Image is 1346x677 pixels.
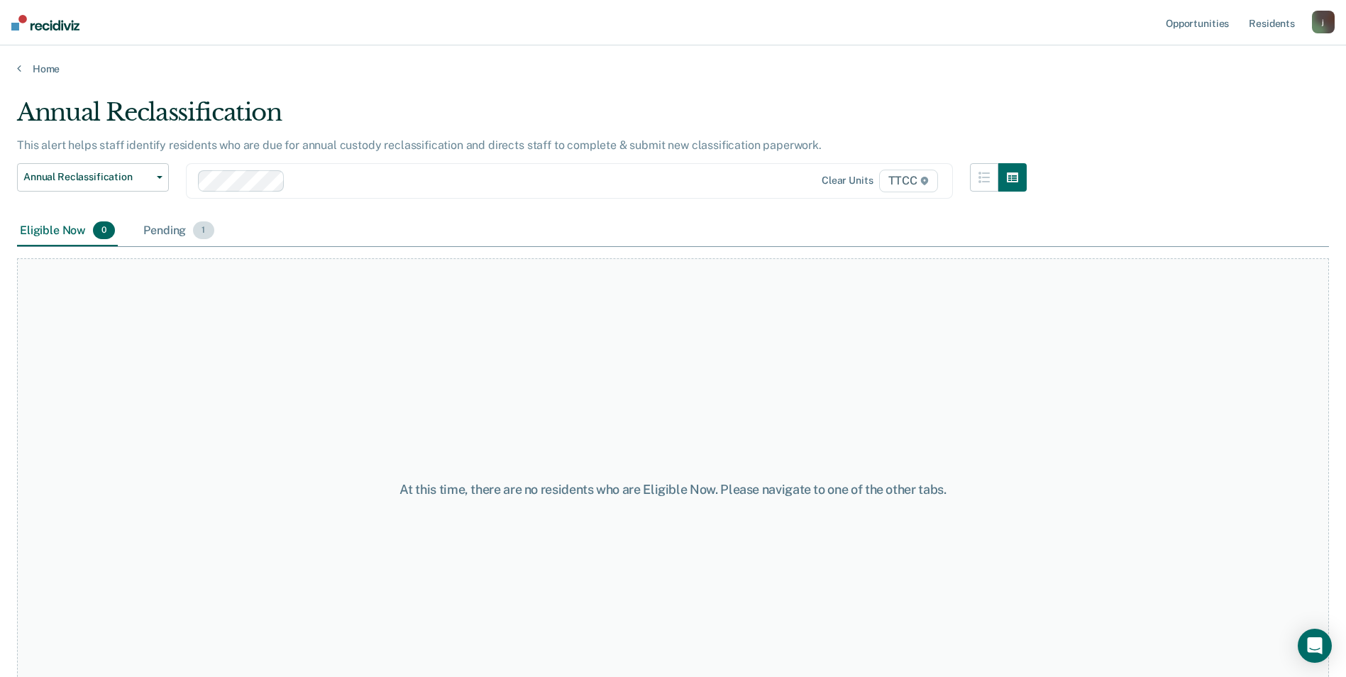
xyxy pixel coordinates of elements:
[879,170,938,192] span: TTCC
[1312,11,1335,33] button: j
[17,98,1027,138] div: Annual Reclassification
[346,482,1001,497] div: At this time, there are no residents who are Eligible Now. Please navigate to one of the other tabs.
[93,221,115,240] span: 0
[17,138,822,152] p: This alert helps staff identify residents who are due for annual custody reclassification and dir...
[822,175,873,187] div: Clear units
[1298,629,1332,663] div: Open Intercom Messenger
[11,15,79,31] img: Recidiviz
[23,171,151,183] span: Annual Reclassification
[17,62,1329,75] a: Home
[140,216,216,247] div: Pending1
[17,163,169,192] button: Annual Reclassification
[17,216,118,247] div: Eligible Now0
[193,221,214,240] span: 1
